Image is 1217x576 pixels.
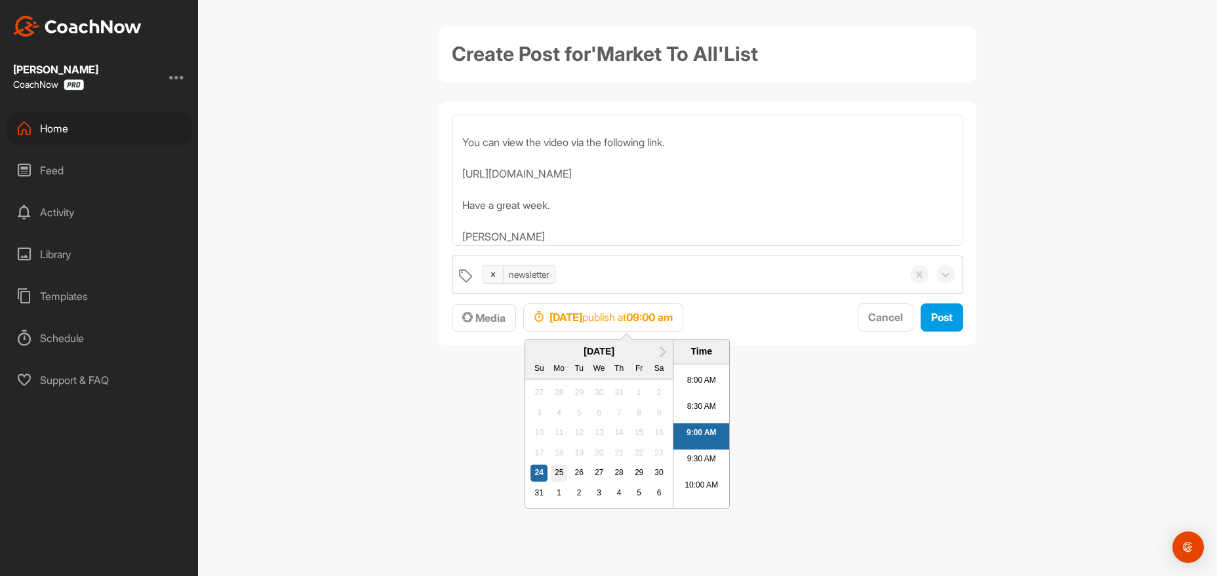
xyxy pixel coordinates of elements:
div: Not available Saturday, August 9th, 2025 [650,405,668,422]
div: [DATE] [525,345,673,358]
div: Not available Monday, August 4th, 2025 [551,405,568,422]
div: Mo [551,360,568,377]
div: Not available Thursday, August 7th, 2025 [610,405,628,422]
div: Templates [7,280,192,313]
span: Media [462,311,506,324]
div: Not available Friday, August 8th, 2025 [631,405,648,422]
div: Time [677,345,726,358]
div: Not available Friday, August 1st, 2025 [631,385,648,402]
button: Media [452,304,516,332]
strong: 09:00 am [626,311,673,324]
div: Choose Saturday, September 6th, 2025 [650,485,668,502]
h1: Create Post for ' Market To All ' List [439,26,976,82]
div: Not available Sunday, July 27th, 2025 [530,385,548,402]
span: Cancel [868,311,903,324]
div: Su [530,360,548,377]
div: Not available Friday, August 15th, 2025 [631,425,648,442]
li: 9:30 AM [673,450,729,476]
div: Not available Wednesday, August 6th, 2025 [591,405,608,422]
div: Not available Monday, August 18th, 2025 [551,445,568,462]
div: We [591,360,608,377]
button: Next Month [652,341,673,362]
div: publish at [534,309,673,325]
div: Choose Monday, September 1st, 2025 [551,485,568,502]
div: Not available Thursday, August 14th, 2025 [610,425,628,442]
strong: [DATE] [549,311,582,324]
img: CoachNow Pro [64,79,84,90]
div: Schedule [7,322,192,355]
div: Feed [7,154,192,187]
div: Choose Friday, August 29th, 2025 [631,465,648,482]
div: Not available Sunday, August 17th, 2025 [530,445,548,462]
div: Not available Wednesday, August 20th, 2025 [591,445,608,462]
li: 10:30 AM [673,502,729,528]
div: Library [7,238,192,271]
textarea: Good morning. If you would like to make better ball contact with your irons, driver and bunker sh... [452,115,963,246]
div: Not available Monday, July 28th, 2025 [551,385,568,402]
div: Not available Sunday, August 3rd, 2025 [530,405,548,422]
div: Choose Thursday, August 28th, 2025 [610,465,628,482]
div: Tu [570,360,588,377]
div: Choose Tuesday, September 2nd, 2025 [570,485,588,502]
div: Activity [7,196,192,229]
div: Not available Monday, August 11th, 2025 [551,425,568,442]
div: Choose Monday, August 25th, 2025 [551,465,568,482]
div: [PERSON_NAME] [13,64,98,75]
div: Not available Tuesday, August 5th, 2025 [570,405,588,422]
div: Not available Tuesday, August 19th, 2025 [570,445,588,462]
div: Home [7,112,192,145]
div: Not available Tuesday, July 29th, 2025 [570,385,588,402]
div: Choose Thursday, September 4th, 2025 [610,485,628,502]
div: Choose Saturday, August 30th, 2025 [650,465,668,482]
li: 8:30 AM [673,397,729,423]
div: Not available Saturday, August 16th, 2025 [650,425,668,442]
li: 9:00 AM [673,423,729,450]
div: Support & FAQ [7,364,192,396]
div: month 2025-08 [529,383,669,503]
img: CoachNow [13,16,142,37]
div: Choose Friday, September 5th, 2025 [631,485,648,502]
div: Choose Wednesday, September 3rd, 2025 [591,485,608,502]
div: Th [610,360,628,377]
div: Not available Saturday, August 2nd, 2025 [650,385,668,402]
div: Choose Wednesday, August 27th, 2025 [591,465,608,482]
div: Open Intercom Messenger [1172,531,1204,563]
div: Not available Saturday, August 23rd, 2025 [650,445,668,462]
button: Cancel [858,303,913,332]
div: Not available Sunday, August 10th, 2025 [530,425,548,442]
div: Not available Friday, August 22nd, 2025 [631,445,648,462]
div: Choose Tuesday, August 26th, 2025 [570,465,588,482]
div: Choose Sunday, August 31st, 2025 [530,485,548,502]
div: Not available Thursday, July 31st, 2025 [610,385,628,402]
li: 10:00 AM [673,476,729,502]
div: newsletter [504,264,555,285]
div: Not available Tuesday, August 12th, 2025 [570,425,588,442]
div: Not available Thursday, August 21st, 2025 [610,445,628,462]
div: Fr [631,360,648,377]
div: Choose Sunday, August 24th, 2025 [530,465,548,482]
li: 8:00 AM [673,371,729,397]
div: CoachNow [13,79,84,90]
div: Not available Wednesday, July 30th, 2025 [591,385,608,402]
button: Post [921,303,963,332]
div: Sa [650,360,668,377]
span: Post [931,311,953,324]
div: Not available Wednesday, August 13th, 2025 [591,425,608,442]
